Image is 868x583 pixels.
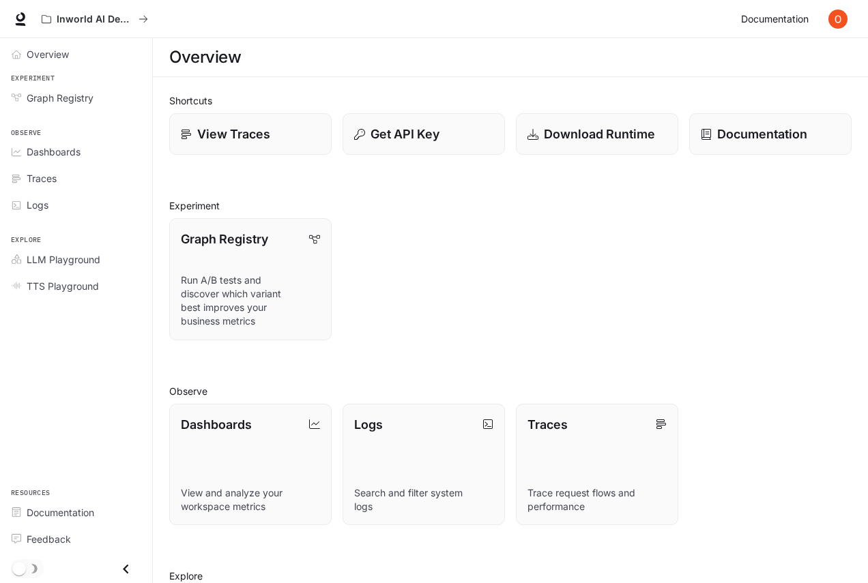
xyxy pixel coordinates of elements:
a: Logs [5,193,147,217]
p: View and analyze your workspace metrics [181,486,320,513]
p: Inworld AI Demos [57,14,133,25]
a: DashboardsView and analyze your workspace metrics [169,404,332,526]
span: Logs [27,198,48,212]
span: Graph Registry [27,91,93,105]
button: User avatar [824,5,852,33]
button: All workspaces [35,5,154,33]
a: Graph RegistryRun A/B tests and discover which variant best improves your business metrics [169,218,332,340]
p: Download Runtime [544,125,655,143]
button: Get API Key [343,113,505,155]
h1: Overview [169,44,241,71]
a: LLM Playground [5,248,147,271]
p: View Traces [197,125,270,143]
p: Get API Key [371,125,439,143]
a: TTS Playground [5,274,147,298]
span: Feedback [27,532,71,546]
span: TTS Playground [27,279,99,293]
span: Traces [27,171,57,185]
p: Documentation [717,125,807,143]
span: Documentation [27,505,94,520]
a: Dashboards [5,140,147,164]
h2: Shortcuts [169,93,852,108]
a: Download Runtime [516,113,678,155]
span: Documentation [741,11,809,28]
p: Trace request flows and performance [527,486,667,513]
p: Logs [354,415,383,434]
span: Overview [27,47,69,61]
p: Traces [527,415,568,434]
span: LLM Playground [27,252,100,267]
a: View Traces [169,113,332,155]
span: Dark mode toggle [12,560,26,575]
a: Documentation [5,500,147,524]
a: Graph Registry [5,86,147,110]
h2: Explore [169,569,852,583]
a: Overview [5,42,147,66]
p: Search and filter system logs [354,486,493,513]
h2: Experiment [169,198,852,213]
a: Feedback [5,527,147,551]
p: Dashboards [181,415,252,434]
a: LogsSearch and filter system logs [343,404,505,526]
a: TracesTrace request flows and performance [516,404,678,526]
img: User avatar [828,10,848,29]
a: Traces [5,166,147,190]
h2: Observe [169,384,852,398]
a: Documentation [689,113,852,155]
p: Run A/B tests and discover which variant best improves your business metrics [181,273,320,328]
button: Close drawer [111,555,141,583]
p: Graph Registry [181,230,268,248]
span: Dashboards [27,145,81,159]
a: Documentation [736,5,819,33]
